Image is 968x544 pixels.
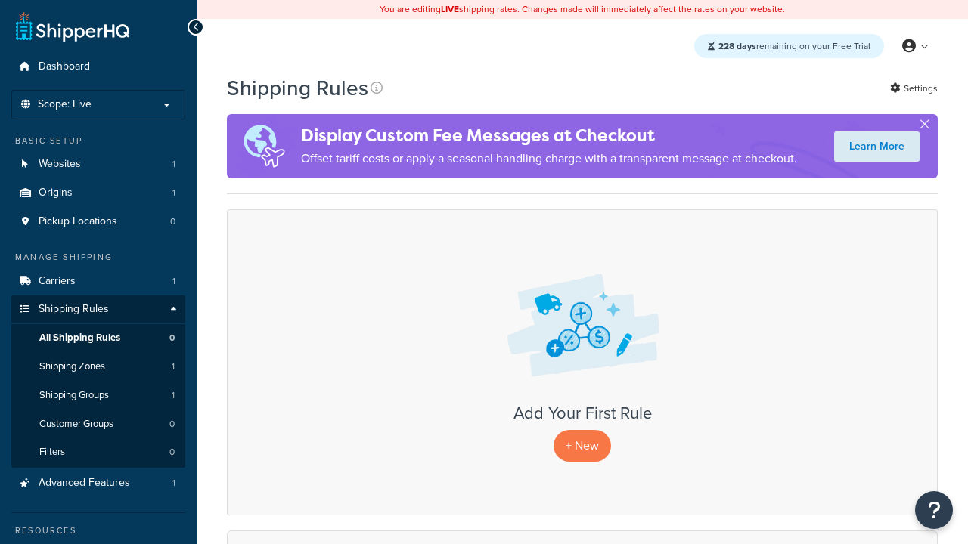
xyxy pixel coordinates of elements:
li: All Shipping Rules [11,324,185,352]
span: Filters [39,446,65,459]
li: Customer Groups [11,410,185,438]
a: All Shipping Rules 0 [11,324,185,352]
span: Shipping Zones [39,360,105,373]
a: Advanced Features 1 [11,469,185,497]
span: 0 [170,215,175,228]
a: Pickup Locations 0 [11,208,185,236]
a: Origins 1 [11,179,185,207]
span: Websites [39,158,81,171]
span: Origins [39,187,73,199]
span: 1 [172,275,175,288]
span: All Shipping Rules [39,332,120,345]
li: Advanced Features [11,469,185,497]
div: Manage Shipping [11,251,185,264]
a: Customer Groups 0 [11,410,185,438]
span: Customer Groups [39,418,113,431]
img: duties-banner-06bc72dcb5fe05cb3f9472aba00be2ae8eb53ab6f0d8bb03d382ba314ac3c341.png [227,114,301,178]
a: ShipperHQ Home [16,11,129,42]
span: Dashboard [39,60,90,73]
span: 1 [172,389,175,402]
li: Carriers [11,267,185,295]
a: Learn More [834,131,920,162]
span: Shipping Groups [39,389,109,402]
li: Websites [11,150,185,178]
button: Open Resource Center [915,491,953,529]
span: 1 [172,187,175,199]
strong: 228 days [718,39,756,53]
b: LIVE [441,2,459,16]
a: Shipping Zones 1 [11,353,185,381]
li: Filters [11,438,185,466]
span: Pickup Locations [39,215,117,228]
a: Websites 1 [11,150,185,178]
a: Settings [890,78,938,99]
p: + New [554,430,611,461]
p: Offset tariff costs or apply a seasonal handling charge with a transparent message at checkout. [301,148,797,169]
div: Basic Setup [11,134,185,147]
span: Scope: Live [38,98,92,111]
span: 1 [172,360,175,373]
li: Shipping Rules [11,295,185,468]
li: Shipping Groups [11,382,185,410]
div: Resources [11,524,185,537]
span: 0 [169,332,175,345]
li: Pickup Locations [11,208,185,236]
h3: Add Your First Rule [243,404,922,422]
h1: Shipping Rules [227,73,368,103]
span: Shipping Rules [39,303,109,316]
h4: Display Custom Fee Messages at Checkout [301,123,797,148]
span: 0 [169,446,175,459]
a: Dashboard [11,53,185,81]
a: Shipping Rules [11,295,185,323]
li: Shipping Zones [11,353,185,381]
span: 1 [172,477,175,490]
a: Shipping Groups 1 [11,382,185,410]
a: Filters 0 [11,438,185,466]
div: remaining on your Free Trial [694,34,884,58]
span: 0 [169,418,175,431]
span: Carriers [39,275,76,288]
span: 1 [172,158,175,171]
li: Origins [11,179,185,207]
span: Advanced Features [39,477,130,490]
a: Carriers 1 [11,267,185,295]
